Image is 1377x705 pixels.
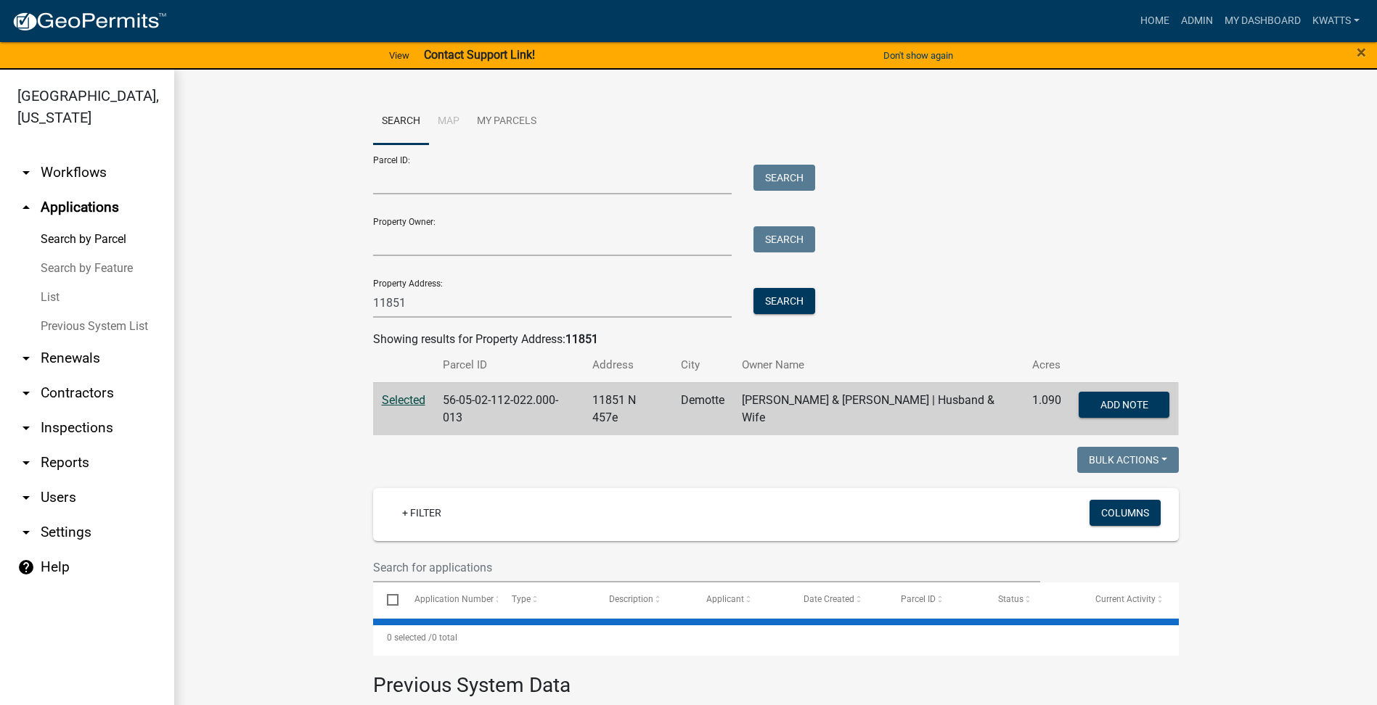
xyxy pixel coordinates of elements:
[373,619,1179,656] div: 0 total
[804,594,854,604] span: Date Created
[1090,500,1161,526] button: Columns
[984,582,1082,617] datatable-header-cell: Status
[565,332,598,346] strong: 11851
[878,44,959,67] button: Don't show again
[584,382,672,435] td: 11851 N 457e
[692,582,790,617] datatable-header-cell: Applicant
[17,419,35,437] i: arrow_drop_down
[1175,7,1219,35] a: Admin
[17,454,35,471] i: arrow_drop_down
[1357,44,1366,61] button: Close
[733,348,1024,382] th: Owner Name
[1100,398,1148,410] span: Add Note
[790,582,887,617] datatable-header-cell: Date Created
[1023,348,1070,382] th: Acres
[17,384,35,402] i: arrow_drop_down
[17,489,35,506] i: arrow_drop_down
[512,594,531,604] span: Type
[414,594,494,604] span: Application Number
[1079,392,1169,418] button: Add Note
[434,348,584,382] th: Parcel ID
[498,582,595,617] datatable-header-cell: Type
[706,594,744,604] span: Applicant
[17,164,35,181] i: arrow_drop_down
[391,500,453,526] a: + Filter
[424,48,535,62] strong: Contact Support Link!
[17,558,35,576] i: help
[1307,7,1365,35] a: Kwatts
[17,199,35,216] i: arrow_drop_up
[1082,582,1179,617] datatable-header-cell: Current Activity
[753,288,815,314] button: Search
[383,44,415,67] a: View
[584,348,672,382] th: Address
[609,594,653,604] span: Description
[1023,382,1070,435] td: 1.090
[17,350,35,367] i: arrow_drop_down
[401,582,498,617] datatable-header-cell: Application Number
[1357,42,1366,62] span: ×
[382,393,425,407] a: Selected
[998,594,1023,604] span: Status
[1219,7,1307,35] a: My Dashboard
[753,226,815,252] button: Search
[373,331,1179,348] div: Showing results for Property Address:
[468,99,545,145] a: My Parcels
[373,582,401,617] datatable-header-cell: Select
[373,99,429,145] a: Search
[17,524,35,541] i: arrow_drop_down
[672,382,733,435] td: Demotte
[373,656,1179,701] h3: Previous System Data
[1077,447,1179,473] button: Bulk Actions
[1135,7,1175,35] a: Home
[373,553,1041,582] input: Search for applications
[1095,594,1156,604] span: Current Activity
[387,632,432,643] span: 0 selected /
[434,382,584,435] td: 56-05-02-112-022.000-013
[753,165,815,191] button: Search
[672,348,733,382] th: City
[901,594,936,604] span: Parcel ID
[887,582,984,617] datatable-header-cell: Parcel ID
[595,582,692,617] datatable-header-cell: Description
[733,382,1024,435] td: [PERSON_NAME] & [PERSON_NAME] | Husband & Wife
